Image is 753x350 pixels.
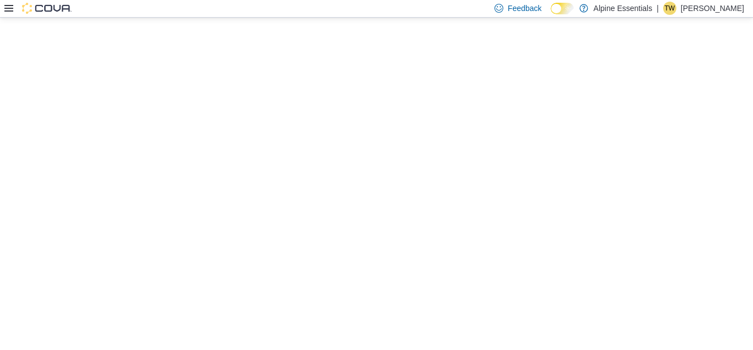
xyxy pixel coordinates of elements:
[663,2,676,15] div: Tyler Wilkinsen
[22,3,72,14] img: Cova
[665,2,675,15] span: TW
[551,14,551,15] span: Dark Mode
[681,2,744,15] p: [PERSON_NAME]
[508,3,541,14] span: Feedback
[551,3,574,14] input: Dark Mode
[657,2,659,15] p: |
[594,2,653,15] p: Alpine Essentials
